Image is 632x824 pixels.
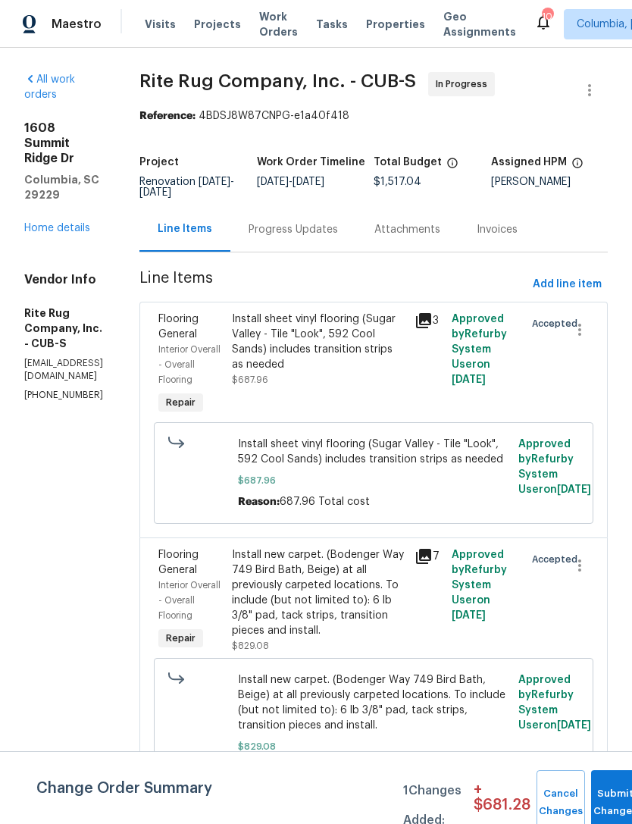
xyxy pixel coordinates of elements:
span: [DATE] [139,187,171,198]
span: Maestro [52,17,102,32]
span: Renovation [139,177,234,198]
span: Accepted [532,552,584,567]
span: Repair [160,395,202,410]
h5: Work Order Timeline [257,157,365,168]
div: Invoices [477,222,518,237]
div: 10 [542,9,552,24]
span: - [257,177,324,187]
span: $687.96 [238,473,508,488]
span: [DATE] [557,484,591,495]
span: Line Items [139,271,527,299]
span: In Progress [436,77,493,92]
span: Install sheet vinyl flooring (Sugar Valley - Tile "Look", 592 Cool Sands) includes transition str... [238,437,508,467]
h2: 1608 Summit Ridge Dr [24,121,103,166]
div: Attachments [374,222,440,237]
button: Add line item [527,271,608,299]
div: Install sheet vinyl flooring (Sugar Valley - Tile "Look", 592 Cool Sands) includes transition str... [232,312,406,372]
span: Cancel Changes [544,785,577,820]
b: Reference: [139,111,196,121]
span: Visits [145,17,176,32]
span: Rite Rug Company, Inc. - CUB-S [139,72,416,90]
span: Install new carpet. (Bodenger Way 749 Bird Bath, Beige) at all previously carpeted locations. To ... [238,672,508,733]
span: [DATE] [452,610,486,621]
span: [DATE] [257,177,289,187]
span: - [139,177,234,198]
span: Tasks [316,19,348,30]
a: Home details [24,223,90,233]
h4: Vendor Info [24,272,103,287]
span: Submit Changes [599,785,632,820]
div: Progress Updates [249,222,338,237]
span: Add line item [533,275,602,294]
span: [DATE] [199,177,230,187]
p: [PHONE_NUMBER] [24,389,103,402]
div: Line Items [158,221,212,237]
span: [DATE] [557,720,591,731]
div: Install new carpet. (Bodenger Way 749 Bird Bath, Beige) at all previously carpeted locations. To ... [232,547,406,638]
div: [PERSON_NAME] [491,177,609,187]
span: Approved by Refurby System User on [452,550,507,621]
span: $1,517.04 [374,177,421,187]
span: $829.08 [238,739,508,754]
h5: Project [139,157,179,168]
span: Interior Overall - Overall Flooring [158,345,221,384]
div: 3 [415,312,442,330]
span: Flooring General [158,314,199,340]
p: [EMAIL_ADDRESS][DOMAIN_NAME] [24,357,103,383]
span: Flooring General [158,550,199,575]
span: [DATE] [452,374,486,385]
div: 4BDSJ8W87CNPG-e1a40f418 [139,108,608,124]
span: Approved by Refurby System User on [518,675,591,731]
h5: Total Budget [374,157,442,168]
span: Interior Overall - Overall Flooring [158,581,221,620]
span: [DATE] [293,177,324,187]
span: The hpm assigned to this work order. [571,157,584,177]
span: Approved by Refurby System User on [518,439,591,495]
span: $687.96 [232,375,268,384]
span: The total cost of line items that have been proposed by Opendoor. This sum includes line items th... [446,157,458,177]
div: 7 [415,547,442,566]
h5: Rite Rug Company, Inc. - CUB-S [24,305,103,351]
span: Accepted [532,316,584,331]
h5: Assigned HPM [491,157,567,168]
span: Work Orders [259,9,298,39]
span: $829.08 [232,641,269,650]
span: Projects [194,17,241,32]
span: 687.96 Total cost [280,497,370,507]
a: All work orders [24,74,75,100]
span: Repair [160,631,202,646]
span: Reason: [238,497,280,507]
span: Geo Assignments [443,9,516,39]
span: Approved by Refurby System User on [452,314,507,385]
span: Properties [366,17,425,32]
h5: Columbia, SC 29229 [24,172,103,202]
